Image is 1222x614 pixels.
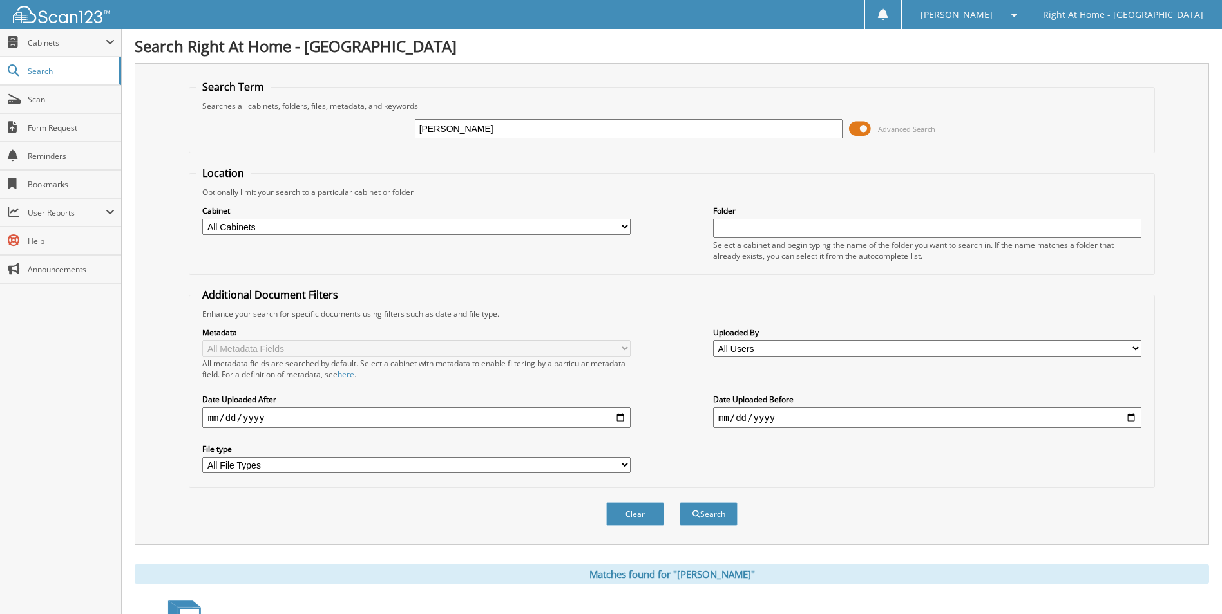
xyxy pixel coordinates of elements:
div: Matches found for "[PERSON_NAME]" [135,564,1209,584]
div: Enhance your search for specific documents using filters such as date and file type. [196,308,1147,319]
legend: Search Term [196,80,271,94]
span: Search [28,66,113,77]
span: Advanced Search [878,124,935,134]
div: Optionally limit your search to a particular cabinet or folder [196,187,1147,198]
span: Right At Home - [GEOGRAPHIC_DATA] [1043,11,1203,19]
h1: Search Right At Home - [GEOGRAPHIC_DATA] [135,35,1209,57]
div: Select a cabinet and begin typing the name of the folder you want to search in. If the name match... [713,239,1141,261]
span: Cabinets [28,37,106,48]
div: Searches all cabinets, folders, files, metadata, and keywords [196,100,1147,111]
span: [PERSON_NAME] [921,11,993,19]
input: start [202,407,631,428]
label: Folder [713,205,1141,216]
legend: Location [196,166,251,180]
label: Date Uploaded After [202,394,631,405]
input: end [713,407,1141,428]
span: Reminders [28,151,115,162]
button: Clear [606,502,664,526]
img: scan123-logo-white.svg [13,6,110,23]
a: here [338,369,354,380]
span: Bookmarks [28,179,115,190]
span: Scan [28,94,115,105]
span: Form Request [28,122,115,133]
button: Search [680,502,738,526]
span: User Reports [28,207,106,218]
span: Help [28,236,115,247]
label: Metadata [202,327,631,338]
label: Date Uploaded Before [713,394,1141,405]
label: File type [202,443,631,454]
label: Cabinet [202,205,631,216]
label: Uploaded By [713,327,1141,338]
div: All metadata fields are searched by default. Select a cabinet with metadata to enable filtering b... [202,358,631,380]
span: Announcements [28,264,115,275]
legend: Additional Document Filters [196,288,345,302]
